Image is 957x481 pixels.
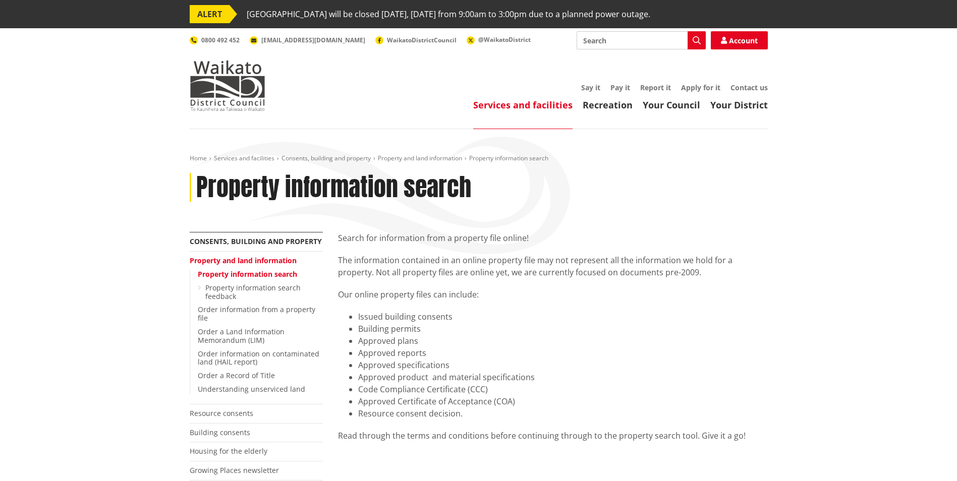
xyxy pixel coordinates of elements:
input: Search input [577,31,706,49]
a: Property and land information [190,256,297,265]
a: Services and facilities [473,99,573,111]
li: Approved reports [358,347,768,359]
a: Order a Land Information Memorandum (LIM) [198,327,285,345]
a: WaikatoDistrictCouncil [375,36,457,44]
a: Property information search feedback [205,283,301,301]
a: Home [190,154,207,162]
a: Resource consents [190,408,253,418]
a: Growing Places newsletter [190,465,279,475]
a: Account [711,31,768,49]
span: 0800 492 452 [201,36,240,44]
h1: Property information search [196,173,471,202]
a: Housing for the elderly [190,446,267,456]
a: Services and facilities [214,154,274,162]
a: Apply for it [681,83,720,92]
span: @WaikatoDistrict [478,35,531,44]
div: Read through the terms and conditions before continuing through to the property search tool. Give... [338,430,768,442]
a: Your District [710,99,768,111]
a: Consents, building and property [282,154,371,162]
a: Property and land information [378,154,462,162]
a: Property information search [198,269,297,279]
a: Contact us [730,83,768,92]
a: Consents, building and property [190,236,322,246]
span: [EMAIL_ADDRESS][DOMAIN_NAME] [261,36,365,44]
li: Resource consent decision. [358,407,768,419]
a: Pay it [610,83,630,92]
a: Building consents [190,428,250,437]
a: Report it [640,83,671,92]
a: Recreation [583,99,633,111]
span: Our online property files can include: [338,289,479,300]
a: @WaikatoDistrict [467,35,531,44]
a: Order information on contaminated land (HAIL report) [198,349,319,367]
span: Property information search [469,154,548,162]
li: Issued building consents [358,311,768,323]
li: Code Compliance Certificate (CCC) [358,383,768,395]
img: Waikato District Council - Te Kaunihera aa Takiwaa o Waikato [190,61,265,111]
a: Order a Record of Title [198,371,275,380]
a: Say it [581,83,600,92]
p: The information contained in an online property file may not represent all the information we hol... [338,254,768,278]
a: Understanding unserviced land [198,384,305,394]
li: Approved specifications [358,359,768,371]
span: WaikatoDistrictCouncil [387,36,457,44]
nav: breadcrumb [190,154,768,163]
span: ALERT [190,5,230,23]
a: [EMAIL_ADDRESS][DOMAIN_NAME] [250,36,365,44]
li: Building permits [358,323,768,335]
span: [GEOGRAPHIC_DATA] will be closed [DATE], [DATE] from 9:00am to 3:00pm due to a planned power outage. [247,5,650,23]
li: Approved Certificate of Acceptance (COA) [358,395,768,407]
a: Your Council [643,99,700,111]
li: Approved product and material specifications [358,371,768,383]
p: Search for information from a property file online! [338,232,768,244]
a: 0800 492 452 [190,36,240,44]
a: Order information from a property file [198,305,315,323]
li: Approved plans [358,335,768,347]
